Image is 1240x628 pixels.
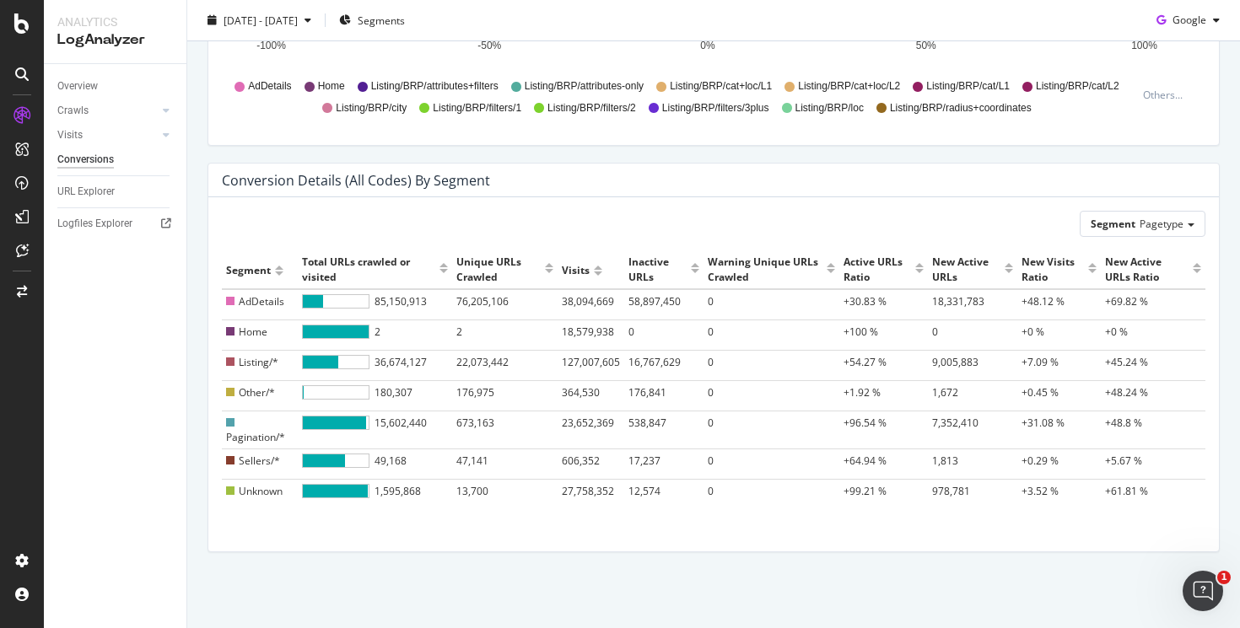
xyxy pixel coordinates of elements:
[1143,88,1190,102] div: Others...
[1150,7,1227,34] button: Google
[375,385,412,406] span: 180,307
[708,355,714,369] span: 0
[932,355,979,369] span: 9,005,883
[932,325,938,339] span: 0
[708,255,822,283] div: Warning Unique URLs Crawled
[562,325,614,339] span: 18,579,938
[932,454,958,468] span: 1,813
[1105,355,1148,369] span: +45.24 %
[57,30,173,50] div: LogAnalyzer
[1022,294,1065,309] span: +48.12 %
[708,454,714,468] span: 0
[57,102,158,120] a: Crawls
[547,101,636,115] span: Listing/BRP/filters/2
[798,79,900,94] span: Listing/BRP/cat+loc/L2
[562,484,614,498] span: 27,758,352
[433,101,521,115] span: Listing/BRP/filters/1
[1036,79,1119,94] span: Listing/BRP/cat/L2
[248,79,291,94] span: AdDetails
[57,183,175,201] a: URL Explorer
[562,416,614,430] span: 23,652,369
[662,101,769,115] span: Listing/BRP/filters/3plus
[844,325,878,339] span: +100 %
[562,385,600,400] span: 364,530
[375,325,380,346] span: 2
[562,355,620,369] span: 127,007,605
[358,13,405,27] span: Segments
[201,7,318,34] button: [DATE] - [DATE]
[795,101,864,115] span: Listing/BRP/loc
[1131,40,1157,52] text: 100%
[844,416,887,430] span: +96.54 %
[1105,484,1148,498] span: +61.81 %
[57,183,115,201] div: URL Explorer
[336,101,407,115] span: Listing/BRP/city
[375,416,427,437] span: 15,602,440
[844,255,911,283] div: Active URLs Ratio
[628,484,660,498] span: 12,574
[932,385,958,400] span: 1,672
[932,416,979,430] span: 7,352,410
[708,416,714,430] span: 0
[57,78,98,95] div: Overview
[628,325,634,339] span: 0
[1105,416,1142,430] span: +48.8 %
[456,416,494,430] span: 673,163
[1173,13,1206,27] span: Google
[226,257,271,284] div: Segment
[456,294,509,309] span: 76,205,106
[1140,217,1183,231] span: Pagetype
[57,126,158,144] a: Visits
[628,355,681,369] span: 16,767,629
[628,416,666,430] span: 538,847
[1105,255,1189,283] div: New Active URLs Ratio
[375,454,407,475] span: 49,168
[890,101,1032,115] span: Listing/BRP/radius+coordinates
[628,454,660,468] span: 17,237
[375,355,427,376] span: 36,674,127
[456,325,462,339] span: 2
[57,13,173,30] div: Analytics
[628,255,687,283] div: Inactive URLs
[926,79,1010,94] span: Listing/BRP/cat/L1
[456,255,541,283] div: Unique URLs Crawled
[628,385,666,400] span: 176,841
[1105,385,1148,400] span: +48.24 %
[1091,217,1135,231] span: Segment
[375,294,427,315] span: 85,150,913
[256,40,286,52] text: -100%
[844,385,881,400] span: +1.92 %
[844,355,887,369] span: +54.27 %
[932,484,970,498] span: 978,781
[932,255,1000,283] div: New Active URLs
[371,79,499,94] span: Listing/BRP/attributes+filters
[302,255,435,283] div: Total URLs crawled or visited
[1183,571,1223,611] iframe: Intercom live chat
[239,484,283,498] span: Unknown
[239,355,278,369] span: Listing/*
[477,40,501,52] text: -50%
[57,126,83,144] div: Visits
[525,79,644,94] span: Listing/BRP/attributes-only
[562,294,614,309] span: 38,094,669
[708,325,714,339] span: 0
[318,79,345,94] span: Home
[239,385,275,400] span: Other/*
[456,385,494,400] span: 176,975
[1022,416,1065,430] span: +31.08 %
[628,294,681,309] span: 58,897,450
[844,454,887,468] span: +64.94 %
[224,13,298,27] span: [DATE] - [DATE]
[332,7,412,34] button: Segments
[844,294,887,309] span: +30.83 %
[57,215,132,233] div: Logfiles Explorer
[57,78,175,95] a: Overview
[1022,325,1044,339] span: +0 %
[1105,294,1148,309] span: +69.82 %
[456,355,509,369] span: 22,073,442
[844,484,887,498] span: +99.21 %
[1022,385,1059,400] span: +0.45 %
[562,257,590,284] div: Visits
[1105,454,1142,468] span: +5.67 %
[1022,454,1059,468] span: +0.29 %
